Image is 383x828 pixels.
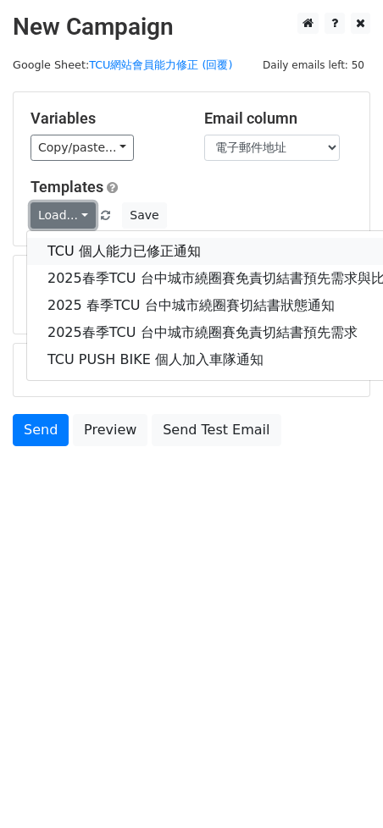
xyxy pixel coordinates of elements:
[152,414,280,446] a: Send Test Email
[13,58,232,71] small: Google Sheet:
[257,56,370,75] span: Daily emails left: 50
[31,178,103,196] a: Templates
[73,414,147,446] a: Preview
[31,109,179,128] h5: Variables
[298,747,383,828] iframe: Chat Widget
[298,747,383,828] div: 聊天小工具
[31,202,96,229] a: Load...
[31,135,134,161] a: Copy/paste...
[89,58,232,71] a: TCU網站會員能力修正 (回覆)
[257,58,370,71] a: Daily emails left: 50
[204,109,352,128] h5: Email column
[13,13,370,41] h2: New Campaign
[13,414,69,446] a: Send
[122,202,166,229] button: Save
